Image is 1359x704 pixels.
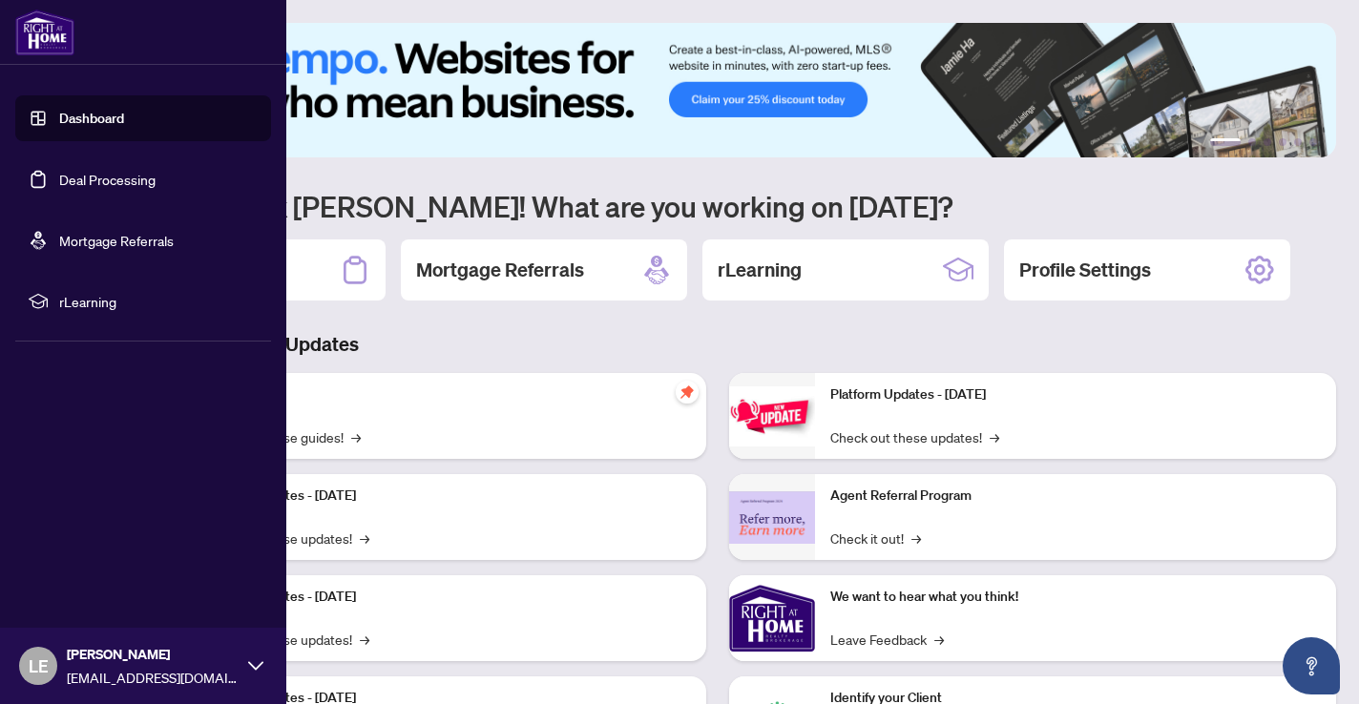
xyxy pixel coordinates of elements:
img: Slide 0 [99,23,1336,157]
span: → [990,426,999,447]
p: Platform Updates - [DATE] [200,486,691,507]
span: → [911,528,921,549]
span: → [360,629,369,650]
h1: Welcome back [PERSON_NAME]! What are you working on [DATE]? [99,188,1336,224]
img: Platform Updates - June 23, 2025 [729,386,815,446]
button: 4 [1279,138,1286,146]
h2: rLearning [718,257,802,283]
button: 2 [1248,138,1256,146]
a: Dashboard [59,110,124,127]
h2: Profile Settings [1019,257,1151,283]
p: Agent Referral Program [830,486,1321,507]
button: 6 [1309,138,1317,146]
span: LE [29,652,49,679]
a: Check it out!→ [830,528,921,549]
a: Deal Processing [59,171,156,188]
span: → [360,528,369,549]
p: Self-Help [200,384,691,405]
span: → [351,426,361,447]
img: We want to hear what you think! [729,575,815,661]
button: Open asap [1283,637,1340,694]
span: rLearning [59,291,258,312]
h3: Brokerage & Industry Updates [99,331,1336,358]
img: logo [15,10,74,55]
span: → [934,629,944,650]
p: Platform Updates - [DATE] [830,384,1321,405]
a: Check out these updates!→ [830,426,999,447]
button: 1 [1210,138,1241,146]
p: We want to hear what you think! [830,587,1321,608]
p: Platform Updates - [DATE] [200,587,691,608]
h2: Mortgage Referrals [416,257,584,283]
span: pushpin [676,381,699,404]
button: 3 [1264,138,1271,146]
button: 5 [1294,138,1302,146]
img: Agent Referral Program [729,491,815,544]
span: [EMAIL_ADDRESS][DOMAIN_NAME] [67,667,239,688]
span: [PERSON_NAME] [67,644,239,665]
a: Leave Feedback→ [830,629,944,650]
a: Mortgage Referrals [59,232,174,249]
